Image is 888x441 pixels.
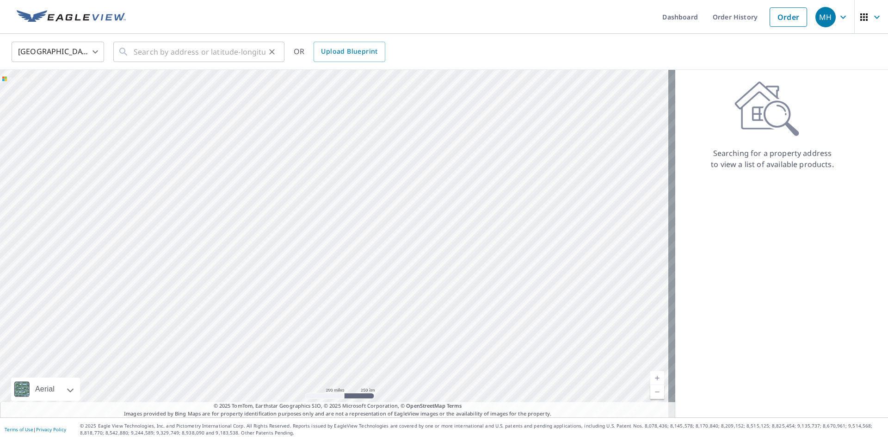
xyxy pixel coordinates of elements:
p: © 2025 Eagle View Technologies, Inc. and Pictometry International Corp. All Rights Reserved. Repo... [80,422,883,436]
div: MH [815,7,836,27]
a: OpenStreetMap [406,402,445,409]
a: Privacy Policy [36,426,66,433]
span: Upload Blueprint [321,46,377,57]
a: Terms [447,402,462,409]
div: OR [294,42,385,62]
input: Search by address or latitude-longitude [134,39,265,65]
a: Terms of Use [5,426,33,433]
button: Clear [265,45,278,58]
div: [GEOGRAPHIC_DATA] [12,39,104,65]
a: Current Level 5, Zoom In [650,371,664,385]
span: © 2025 TomTom, Earthstar Geographics SIO, © 2025 Microsoft Corporation, © [214,402,462,410]
div: Aerial [32,378,57,401]
a: Current Level 5, Zoom Out [650,385,664,399]
p: Searching for a property address to view a list of available products. [710,148,834,170]
a: Order [770,7,807,27]
a: Upload Blueprint [314,42,385,62]
div: Aerial [11,378,80,401]
p: | [5,427,66,432]
img: EV Logo [17,10,126,24]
